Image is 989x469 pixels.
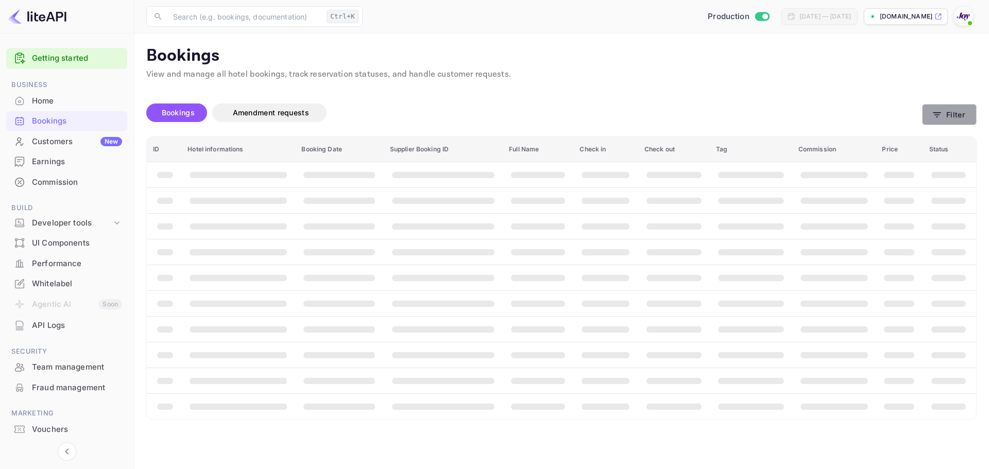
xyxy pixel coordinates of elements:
div: Commission [32,177,122,188]
th: Supplier Booking ID [384,137,503,162]
div: account-settings tabs [146,103,922,122]
a: Commission [6,172,127,192]
input: Search (e.g. bookings, documentation) [167,6,322,27]
a: Getting started [32,53,122,64]
th: Booking Date [295,137,383,162]
div: Team management [32,361,122,373]
th: Full Name [503,137,573,162]
div: Team management [6,357,127,377]
a: Home [6,91,127,110]
th: Commission [792,137,876,162]
span: Production [708,11,749,23]
span: Business [6,79,127,91]
span: Security [6,346,127,357]
div: Developer tools [32,217,112,229]
div: Developer tools [6,214,127,232]
table: booking table [147,137,976,419]
a: Vouchers [6,420,127,439]
div: Fraud management [6,378,127,398]
div: Home [32,95,122,107]
div: Commission [6,172,127,193]
th: ID [147,137,181,162]
div: New [100,137,122,146]
div: Performance [6,254,127,274]
img: With Joy [955,8,971,25]
a: Whitelabel [6,274,127,293]
div: UI Components [6,233,127,253]
div: Whitelabel [6,274,127,294]
div: Earnings [6,152,127,172]
a: Performance [6,254,127,273]
img: LiteAPI logo [8,8,66,25]
div: Performance [32,258,122,270]
th: Price [876,137,923,162]
div: Fraud management [32,382,122,394]
div: Whitelabel [32,278,122,290]
div: Customers [32,136,122,148]
div: Getting started [6,48,127,69]
p: [DOMAIN_NAME] [880,12,932,21]
th: Tag [710,137,792,162]
div: Bookings [6,111,127,131]
div: Vouchers [32,424,122,436]
div: Earnings [32,156,122,168]
a: UI Components [6,233,127,252]
a: Bookings [6,111,127,130]
span: Build [6,202,127,214]
th: Check out [638,137,710,162]
div: CustomersNew [6,132,127,152]
div: Home [6,91,127,111]
button: Collapse navigation [58,442,76,461]
div: API Logs [6,316,127,336]
a: API Logs [6,316,127,335]
div: [DATE] — [DATE] [799,12,851,21]
div: Ctrl+K [327,10,359,23]
button: Filter [922,104,977,125]
p: Bookings [146,46,977,66]
th: Status [923,137,976,162]
a: Earnings [6,152,127,171]
span: Bookings [162,108,195,117]
div: Bookings [32,115,122,127]
div: API Logs [32,320,122,332]
span: Marketing [6,408,127,419]
div: Vouchers [6,420,127,440]
a: Team management [6,357,127,376]
th: Check in [573,137,638,162]
th: Hotel informations [181,137,295,162]
p: View and manage all hotel bookings, track reservation statuses, and handle customer requests. [146,68,977,81]
div: UI Components [32,237,122,249]
a: Fraud management [6,378,127,397]
span: Amendment requests [233,108,309,117]
div: Switch to Sandbox mode [704,11,773,23]
a: CustomersNew [6,132,127,151]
